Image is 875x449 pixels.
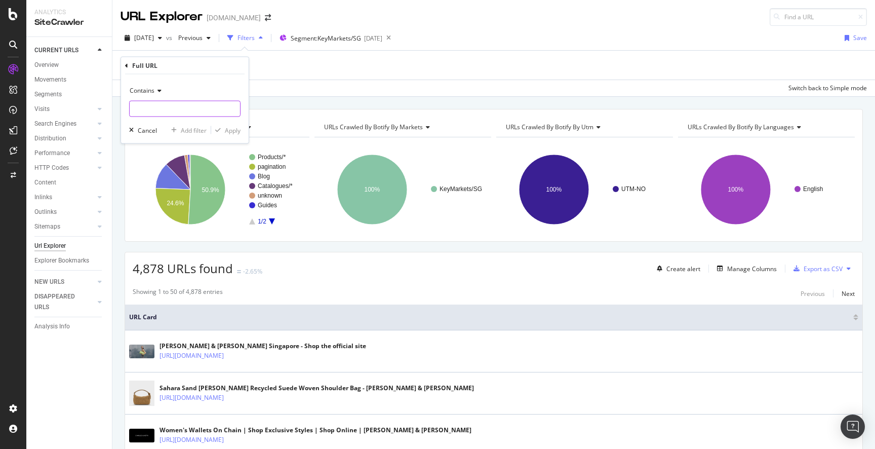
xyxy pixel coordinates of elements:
div: Movements [34,74,66,85]
text: 100% [546,186,562,193]
div: Explorer Bookmarks [34,255,89,266]
div: Create alert [666,265,700,273]
span: URLs Crawled By Botify By utm [506,123,593,131]
div: Visits [34,104,50,115]
text: unknown [258,192,282,199]
div: Sitemaps [34,221,60,232]
div: Url Explorer [34,241,66,251]
button: Apply [211,125,241,135]
span: 2025 Sep. 7th [134,33,154,42]
span: Previous [174,33,203,42]
div: Content [34,177,56,188]
a: Movements [34,74,105,85]
div: Sahara Sand [PERSON_NAME] Recycled Suede Woven Shoulder Bag - [PERSON_NAME] & [PERSON_NAME] [160,384,474,393]
h4: URLs Crawled By Botify By languages [686,119,846,135]
button: Save [841,30,867,46]
div: A chart. [133,145,309,234]
text: Blog [258,173,270,180]
a: Content [34,177,105,188]
button: Add filter [167,125,207,135]
a: Url Explorer [34,241,105,251]
text: Catalogues/* [258,182,293,190]
div: NEW URLS [34,277,64,287]
div: Performance [34,148,70,159]
div: [DATE] [364,34,382,43]
img: main image [129,377,154,410]
img: main image [129,345,154,358]
text: Products/* [258,154,286,161]
a: NEW URLS [34,277,95,287]
span: vs [166,33,174,42]
div: URL Explorer [121,8,203,25]
div: HTTP Codes [34,163,69,173]
div: SiteCrawler [34,17,104,28]
div: Switch back to Simple mode [788,84,867,92]
button: Filters [223,30,267,46]
text: 1/2 [258,218,266,225]
a: Segments [34,89,105,100]
a: Search Engines [34,119,95,129]
text: English [803,185,823,193]
input: Find a URL [770,8,867,26]
div: -2.65% [243,267,262,276]
a: Explorer Bookmarks [34,255,105,266]
div: [PERSON_NAME] & [PERSON_NAME] Singapore - Shop the official site [160,342,366,351]
button: Export as CSV [789,260,843,277]
span: URLs Crawled By Botify By languages [688,123,794,131]
a: DISAPPEARED URLS [34,291,95,313]
a: Sitemaps [34,221,95,232]
div: Analytics [34,8,104,17]
button: Switch back to Simple mode [784,80,867,96]
text: 24.6% [167,200,184,207]
a: [URL][DOMAIN_NAME] [160,435,224,445]
text: pagination [258,163,286,170]
div: DISAPPEARED URLS [34,291,86,313]
div: [DOMAIN_NAME] [207,13,261,23]
div: Add filter [181,126,207,134]
button: Manage Columns [713,263,777,275]
div: Apply [225,126,241,134]
a: Distribution [34,133,95,144]
div: A chart. [678,145,855,234]
div: Distribution [34,133,66,144]
div: Previous [801,289,825,298]
button: Next [842,287,855,300]
a: [URL][DOMAIN_NAME] [160,351,224,361]
text: 100% [365,186,380,193]
a: Performance [34,148,95,159]
a: Inlinks [34,192,95,203]
button: [DATE] [121,30,166,46]
div: Segments [34,89,62,100]
text: Guides [258,202,277,209]
span: Segment: KeyMarkets/SG [291,34,361,43]
text: KeyMarkets/SG [440,185,482,193]
span: URLs Crawled By Botify By markets [324,123,423,131]
div: Manage Columns [727,265,777,273]
div: Overview [34,60,59,70]
a: HTTP Codes [34,163,95,173]
text: UTM-NO [621,185,646,193]
text: 50.9% [202,186,219,194]
button: Previous [801,287,825,300]
svg: A chart. [496,145,673,234]
div: Next [842,289,855,298]
img: Equal [237,270,241,273]
a: Visits [34,104,95,115]
div: Open Intercom Messenger [841,415,865,439]
div: Analysis Info [34,321,70,332]
button: Cancel [125,125,157,135]
div: Full URL [132,61,157,70]
div: Search Engines [34,119,76,129]
div: arrow-right-arrow-left [265,14,271,21]
div: Export as CSV [804,265,843,273]
span: 4,878 URLs found [133,260,233,277]
div: Women's Wallets On Chain | Shop Exclusive Styles | Shop Online | [PERSON_NAME] & [PERSON_NAME] [160,426,471,435]
span: Contains [130,86,154,95]
svg: A chart. [314,145,491,234]
div: Inlinks [34,192,52,203]
span: URL Card [129,313,851,322]
div: Outlinks [34,207,57,217]
a: [URL][DOMAIN_NAME] [160,393,224,403]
